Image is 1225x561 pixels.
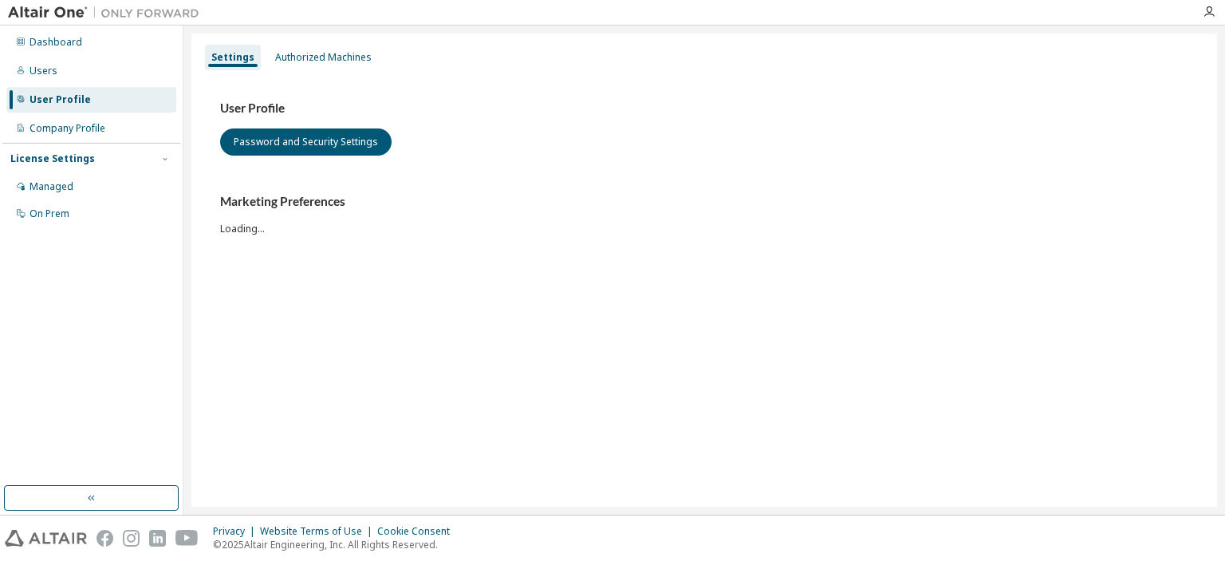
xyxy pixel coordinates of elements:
div: Company Profile [30,122,105,135]
div: Website Terms of Use [260,525,377,538]
div: User Profile [30,93,91,106]
img: altair_logo.svg [5,530,87,547]
button: Password and Security Settings [220,128,392,156]
img: Altair One [8,5,207,21]
div: Managed [30,180,73,193]
div: Loading... [220,194,1188,235]
div: Authorized Machines [275,51,372,64]
img: linkedin.svg [149,530,166,547]
div: Privacy [213,525,260,538]
img: facebook.svg [97,530,113,547]
p: © 2025 Altair Engineering, Inc. All Rights Reserved. [213,538,459,551]
div: Settings [211,51,254,64]
div: Cookie Consent [377,525,459,538]
div: Dashboard [30,36,82,49]
img: instagram.svg [123,530,140,547]
img: youtube.svg [175,530,199,547]
h3: Marketing Preferences [220,194,1188,210]
div: On Prem [30,207,69,220]
div: Users [30,65,57,77]
div: License Settings [10,152,95,165]
h3: User Profile [220,101,1188,117]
